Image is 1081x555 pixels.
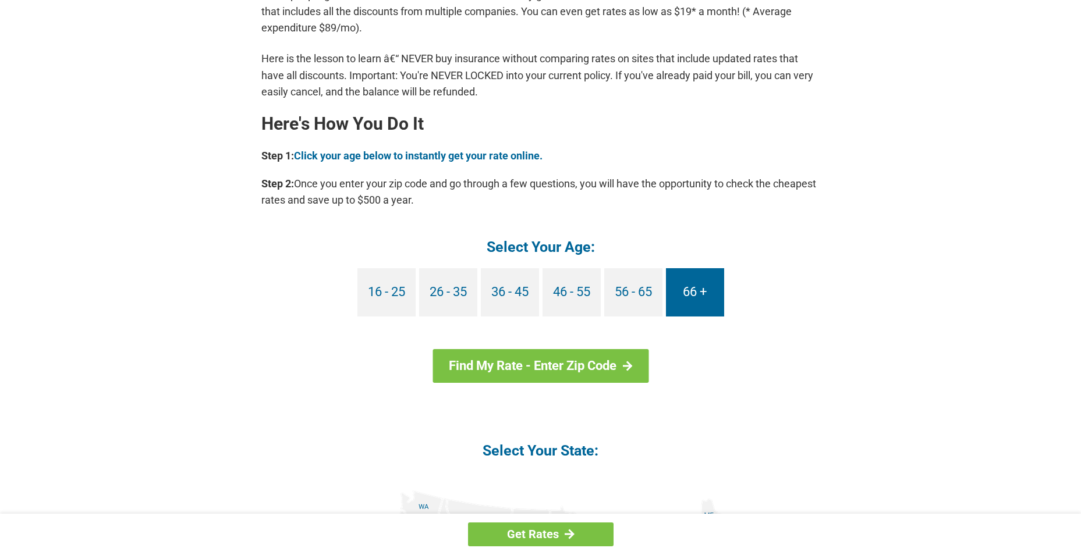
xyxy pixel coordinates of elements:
[294,150,543,162] a: Click your age below to instantly get your rate online.
[433,349,648,383] a: Find My Rate - Enter Zip Code
[543,268,601,316] a: 46 - 55
[261,177,294,190] b: Step 2:
[261,115,820,133] h2: Here's How You Do It
[481,268,539,316] a: 36 - 45
[419,268,477,316] a: 26 - 35
[261,237,820,257] h4: Select Your Age:
[261,51,820,99] p: Here is the lesson to learn â€“ NEVER buy insurance without comparing rates on sites that include...
[468,522,614,546] a: Get Rates
[666,268,724,316] a: 66 +
[357,268,416,316] a: 16 - 25
[261,150,294,162] b: Step 1:
[261,176,820,208] p: Once you enter your zip code and go through a few questions, you will have the opportunity to che...
[261,441,820,460] h4: Select Your State:
[604,268,662,316] a: 56 - 65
